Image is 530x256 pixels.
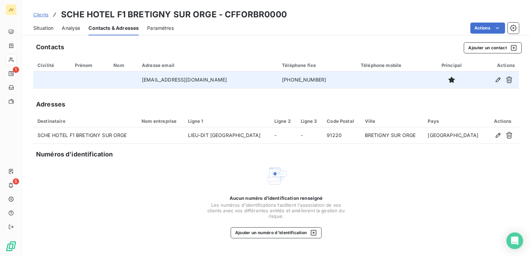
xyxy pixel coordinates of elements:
div: Actions [477,62,515,68]
button: Actions [470,23,505,34]
div: Ligne 1 [188,118,266,124]
div: Téléphone fixe [282,62,352,68]
span: Situation [33,25,53,32]
span: Paramètres [147,25,174,32]
td: - [297,127,323,144]
a: 1 [6,68,16,79]
div: Téléphone mobile [361,62,426,68]
td: [PHONE_NUMBER] [278,71,357,88]
div: Pays [428,118,482,124]
span: Les numéros d'identifications facilitent l'association de vos clients avec vos différentes entité... [207,202,345,219]
div: Ville [365,118,420,124]
div: Adresse email [142,62,274,68]
h3: SCHE HOTEL F1 BRETIGNY SUR ORGE - CFFORBR0000 [61,8,287,21]
div: Prénom [75,62,105,68]
td: SCHE HOTEL F1 BRETIGNY SUR ORGE [33,127,137,144]
div: Nom entreprise [142,118,179,124]
span: Aucun numéro d’identification renseigné [230,195,323,201]
h5: Contacts [36,42,64,52]
div: Code Postal [327,118,356,124]
span: 5 [13,178,19,185]
td: BRETIGNY SUR ORGE [361,127,424,144]
span: Clients [33,12,49,17]
div: Open Intercom Messenger [506,232,523,249]
div: Actions [490,118,515,124]
div: Principal [434,62,469,68]
div: Ligne 3 [301,118,319,124]
img: Empty state [265,165,287,187]
div: JV [6,4,17,15]
span: Contacts & Adresses [88,25,139,32]
span: 1 [13,67,19,73]
div: Destinataire [37,118,133,124]
h5: Adresses [36,100,65,109]
td: LIEU-DIT [GEOGRAPHIC_DATA] [184,127,270,144]
td: - [270,127,297,144]
td: [EMAIL_ADDRESS][DOMAIN_NAME] [138,71,278,88]
button: Ajouter un numéro d’identification [231,227,322,238]
img: Logo LeanPay [6,241,17,252]
td: [GEOGRAPHIC_DATA] [424,127,486,144]
span: Analyse [62,25,80,32]
a: Clients [33,11,49,18]
div: Ligne 2 [274,118,292,124]
h5: Numéros d’identification [36,150,113,159]
td: 91220 [323,127,360,144]
div: Civilité [37,62,67,68]
div: Nom [113,62,134,68]
button: Ajouter un contact [464,42,522,53]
